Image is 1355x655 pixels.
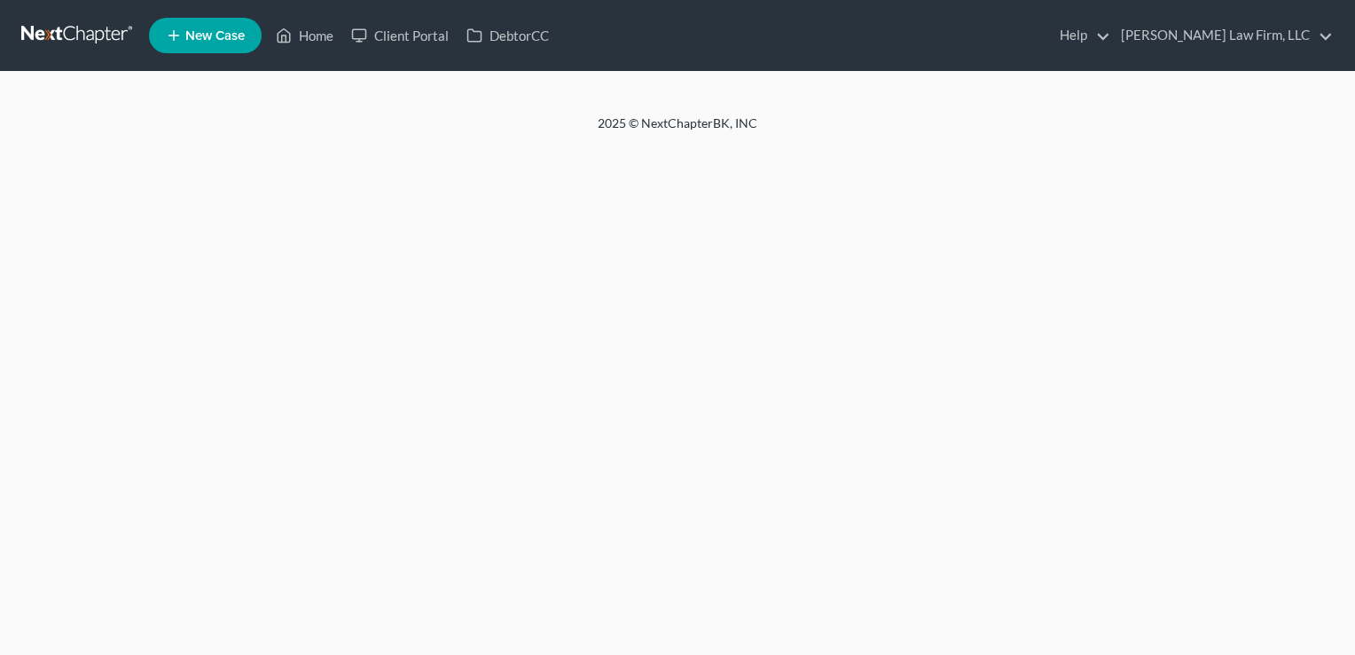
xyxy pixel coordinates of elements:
new-legal-case-button: New Case [149,18,262,53]
a: Home [267,20,342,51]
a: DebtorCC [458,20,558,51]
a: [PERSON_NAME] Law Firm, LLC [1112,20,1333,51]
div: 2025 © NextChapterBK, INC [172,114,1183,146]
a: Client Portal [342,20,458,51]
a: Help [1051,20,1110,51]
